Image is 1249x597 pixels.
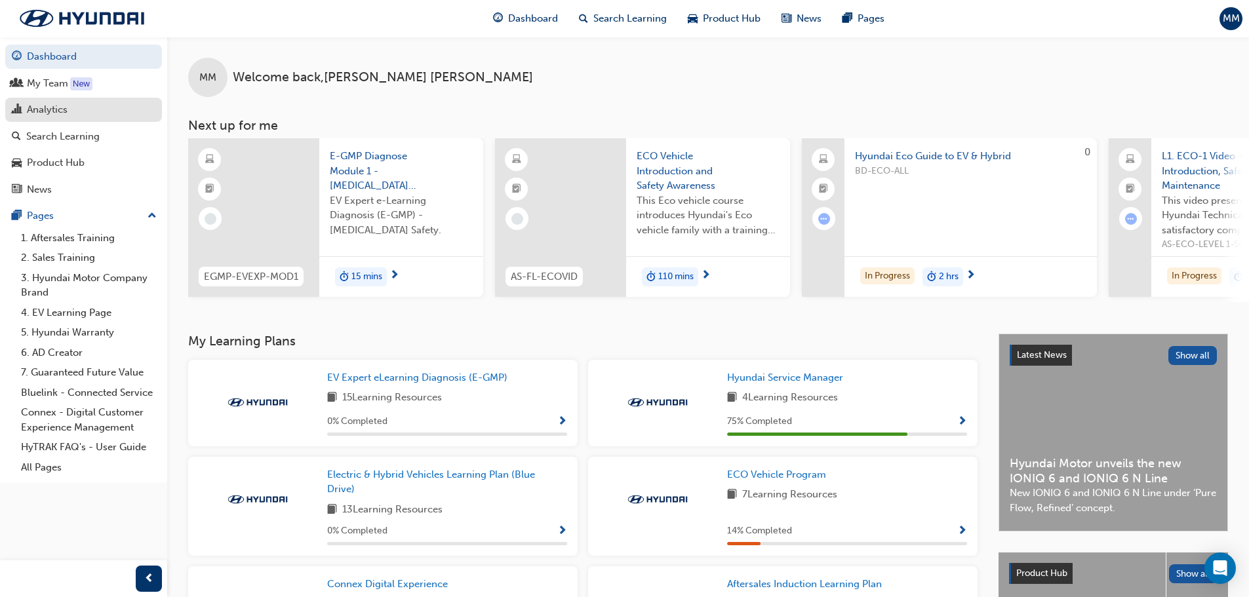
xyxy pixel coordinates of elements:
[26,129,100,144] div: Search Learning
[327,370,513,385] a: EV Expert eLearning Diagnosis (E-GMP)
[637,193,780,238] span: This Eco vehicle course introduces Hyundai's Eco vehicle family with a training video presentatio...
[27,208,54,223] div: Pages
[742,487,837,503] span: 7 Learning Resources
[1010,345,1217,366] a: Latest NewsShow all
[12,104,22,116] span: chart-icon
[7,5,157,32] img: Trak
[957,414,967,430] button: Show Progress
[957,523,967,539] button: Show Progress
[16,457,162,478] a: All Pages
[727,577,887,592] a: Aftersales Induction Learning Plan
[579,10,588,27] span: search-icon
[5,125,162,149] a: Search Learning
[1223,11,1240,26] span: MM
[16,383,162,403] a: Bluelink - Connected Service
[5,178,162,202] a: News
[205,213,216,225] span: learningRecordVerb_NONE-icon
[27,102,68,117] div: Analytics
[222,396,294,409] img: Trak
[5,98,162,122] a: Analytics
[327,578,448,590] span: Connex Digital Experience
[957,416,967,428] span: Show Progress
[727,524,792,539] span: 14 % Completed
[27,182,52,197] div: News
[819,181,828,198] span: booktick-icon
[557,523,567,539] button: Show Progress
[688,10,698,27] span: car-icon
[327,577,453,592] a: Connex Digital Experience
[233,70,533,85] span: Welcome back , [PERSON_NAME] [PERSON_NAME]
[1125,213,1137,225] span: learningRecordVerb_ATTEMPT-icon
[327,502,337,518] span: book-icon
[1219,7,1242,30] button: MM
[12,131,21,143] span: search-icon
[327,390,337,406] span: book-icon
[727,370,848,385] a: Hyundai Service Manager
[701,270,711,282] span: next-icon
[12,157,22,169] span: car-icon
[16,268,162,303] a: 3. Hyundai Motor Company Brand
[199,70,216,85] span: MM
[1126,181,1135,198] span: booktick-icon
[16,362,162,383] a: 7. Guaranteed Future Value
[204,269,298,284] span: EGMP-EVEXP-MOD1
[512,151,521,168] span: learningResourceType_ELEARNING-icon
[797,11,822,26] span: News
[27,155,85,170] div: Product Hub
[16,437,162,457] a: HyTRAK FAQ's - User Guide
[727,469,826,480] span: ECO Vehicle Program
[939,269,959,284] span: 2 hrs
[637,149,780,193] span: ECO Vehicle Introduction and Safety Awareness
[327,524,387,539] span: 0 % Completed
[858,11,884,26] span: Pages
[16,303,162,323] a: 4. EV Learning Page
[188,334,978,349] h3: My Learning Plans
[508,11,558,26] span: Dashboard
[622,396,694,409] img: Trak
[12,184,22,196] span: news-icon
[1169,564,1218,583] button: Show all
[222,493,294,506] img: Trak
[16,228,162,248] a: 1. Aftersales Training
[327,372,507,383] span: EV Expert eLearning Diagnosis (E-GMP)
[742,390,838,406] span: 4 Learning Resources
[327,467,567,497] a: Electric & Hybrid Vehicles Learning Plan (Blue Drive)
[16,343,162,363] a: 6. AD Creator
[832,5,895,32] a: pages-iconPages
[557,414,567,430] button: Show Progress
[727,578,882,590] span: Aftersales Induction Learning Plan
[1126,151,1135,168] span: laptop-icon
[12,51,22,63] span: guage-icon
[327,469,535,495] span: Electric & Hybrid Vehicles Learning Plan (Blue Drive)
[511,269,578,284] span: AS-FL-ECOVID
[5,204,162,228] button: Pages
[12,78,22,90] span: people-icon
[495,138,790,297] a: AS-FL-ECOVIDECO Vehicle Introduction and Safety AwarenessThis Eco vehicle course introduces Hyund...
[927,269,936,286] span: duration-icon
[493,10,503,27] span: guage-icon
[5,151,162,175] a: Product Hub
[327,414,387,429] span: 0 % Completed
[1084,146,1090,158] span: 0
[658,269,694,284] span: 110 mins
[646,269,656,286] span: duration-icon
[727,487,737,503] span: book-icon
[330,193,473,238] span: EV Expert e-Learning Diagnosis (E-GMP) - [MEDICAL_DATA] Safety.
[342,390,442,406] span: 15 Learning Resources
[1010,486,1217,515] span: New IONIQ 6 and IONIQ 6 N Line under ‘Pure Flow, Refined’ concept.
[999,334,1228,531] a: Latest NewsShow allHyundai Motor unveils the new IONIQ 6 and IONIQ 6 N LineNew IONIQ 6 and IONIQ ...
[5,45,162,69] a: Dashboard
[557,526,567,537] span: Show Progress
[188,138,483,297] a: EGMP-EVEXP-MOD1E-GMP Diagnose Module 1 - [MEDICAL_DATA] SafetyEV Expert e-Learning Diagnosis (E-G...
[511,213,523,225] span: learningRecordVerb_NONE-icon
[27,76,68,91] div: My Team
[1016,568,1067,579] span: Product Hub
[727,390,737,406] span: book-icon
[860,267,915,285] div: In Progress
[340,269,349,286] span: duration-icon
[5,42,162,204] button: DashboardMy TeamAnalyticsSearch LearningProduct HubNews
[148,208,157,225] span: up-icon
[771,5,832,32] a: news-iconNews
[1167,267,1221,285] div: In Progress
